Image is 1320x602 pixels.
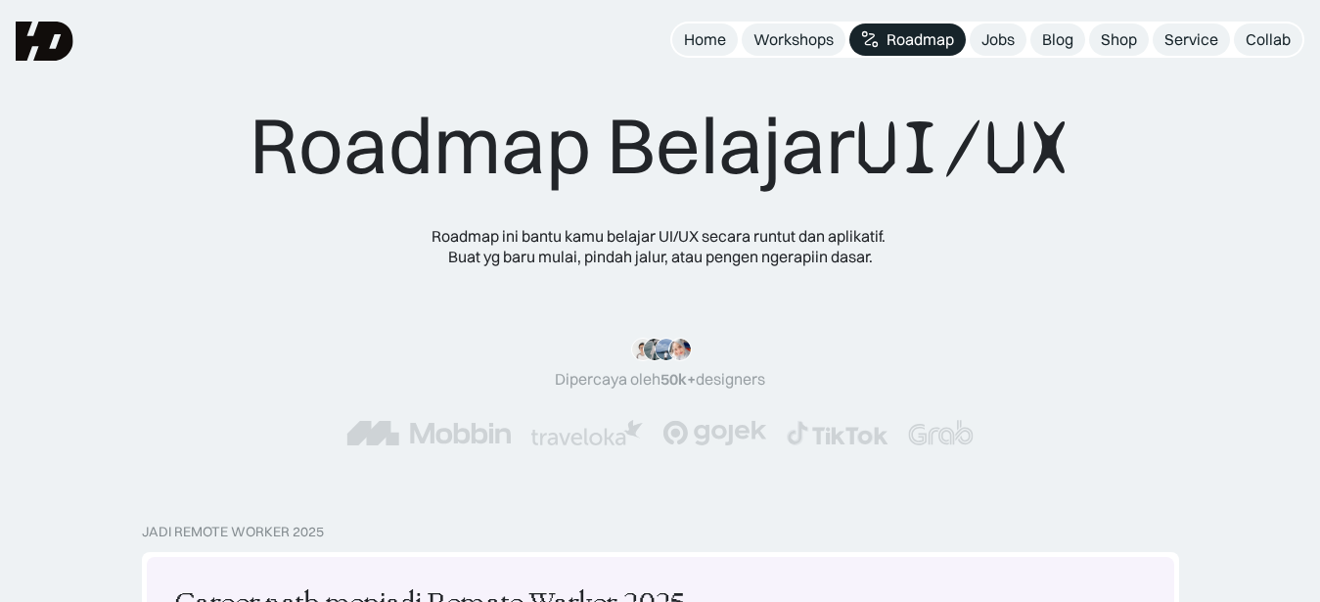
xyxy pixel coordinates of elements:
div: Dipercaya oleh designers [555,369,765,390]
a: Shop [1089,23,1149,56]
div: Blog [1042,29,1073,50]
div: Home [684,29,726,50]
a: Home [672,23,738,56]
a: Jobs [970,23,1026,56]
a: Blog [1030,23,1085,56]
a: Roadmap [849,23,966,56]
a: Collab [1234,23,1302,56]
div: Roadmap Belajar [250,98,1070,195]
div: Roadmap ini bantu kamu belajar UI/UX secara runtut dan aplikatif. Buat yg baru mulai, pindah jalu... [416,226,905,267]
div: Jadi Remote Worker 2025 [142,524,324,540]
span: 50k+ [660,369,696,389]
a: Service [1153,23,1230,56]
div: Roadmap [887,29,954,50]
div: Workshops [753,29,834,50]
div: Shop [1101,29,1137,50]
div: Collab [1246,29,1291,50]
a: Workshops [742,23,845,56]
div: Jobs [981,29,1015,50]
span: UI/UX [855,101,1070,195]
div: Service [1164,29,1218,50]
